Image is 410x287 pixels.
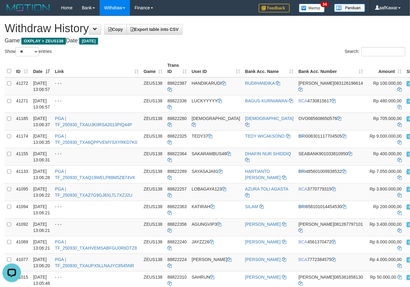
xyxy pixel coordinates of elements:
[52,77,141,95] td: - - -
[296,183,366,201] td: 3770779315
[165,113,189,130] td: 88822280
[165,218,189,236] td: 88822356
[189,95,243,113] td: LUCKYYYYY
[14,95,31,113] td: 41271
[245,151,291,156] a: DHAFIN NUR SHIDDIQ
[141,165,165,183] td: ZEUS138
[296,201,366,218] td: 658101014454530
[334,4,365,12] img: panduan.png
[2,2,21,21] button: Open LiveChat chat widget
[141,218,165,236] td: ZEUS138
[52,95,141,113] td: - - -
[31,148,53,165] td: [DATE] 13:06:31
[296,77,366,95] td: 083126196614
[165,254,189,271] td: 88822224
[373,81,402,86] span: Rp 100.000,00
[5,38,405,44] h4: Game: Date:
[31,60,53,77] th: Date: activate to sort column ascending
[189,165,243,183] td: SAYASAJA91
[370,275,396,280] span: Rp 50.000,00
[165,148,189,165] td: 88822364
[189,113,243,130] td: [DEMOGRAPHIC_DATA]
[165,60,189,77] th: Trans ID: activate to sort column ascending
[189,130,243,148] td: TEDY37
[370,222,402,227] span: Rp 3.400.000,00
[141,60,165,77] th: Game: activate to sort column ascending
[141,201,165,218] td: ZEUS138
[370,239,402,244] span: Rp 8.000.000,00
[299,239,308,244] span: BCA
[14,130,31,148] td: 41174
[296,236,366,254] td: 4561370472
[14,218,31,236] td: 41092
[245,98,287,103] a: BAGUS KURNIAWAN
[345,47,405,56] label: Search:
[299,151,319,156] span: SEABANK
[14,113,31,130] td: 41185
[31,165,53,183] td: [DATE] 13:06:28
[299,204,306,209] span: BRI
[165,77,189,95] td: 88822387
[165,95,189,113] td: 88822336
[189,148,243,165] td: SAKARAMBUS48
[5,22,405,35] h1: Withdraw History
[14,201,31,218] td: 41094
[189,183,243,201] td: LOBAGAYA123
[15,47,39,56] select: Showentries
[296,113,366,130] td: 085608650576
[361,47,405,56] input: Search:
[165,130,189,148] td: 88822325
[141,236,165,254] td: ZEUS138
[370,134,402,139] span: Rp 9.000.000,00
[52,218,141,236] td: - - -
[299,134,306,139] span: BRI
[14,165,31,183] td: 41133
[189,236,243,254] td: JAYZZ26
[165,201,189,218] td: 88822363
[373,98,402,103] span: Rp 480.000,00
[14,77,31,95] td: 41272
[141,254,165,271] td: ZEUS138
[189,201,243,218] td: KATIRAH
[55,134,137,145] a: PGA | TF_250930_TXA6QPPVEMYSXYRKD7K0
[370,186,402,191] span: Rp 3.800.000,00
[14,254,31,271] td: 41077
[55,116,132,127] a: PGA | TF_250930_TXAUJK0RSA2013PIQ44P
[141,77,165,95] td: ZEUS138
[31,130,53,148] td: [DATE] 13:06:35
[14,148,31,165] td: 41155
[31,201,53,218] td: [DATE] 13:06:21
[299,4,325,12] img: Button%20Memo.svg
[189,60,243,77] th: User ID: activate to sort column ascending
[21,38,66,45] span: OXPLAY > ZEUS138
[52,201,141,218] td: - - -
[5,3,52,12] img: MOTION_logo.png
[299,81,334,86] span: [PERSON_NAME]
[245,275,281,280] a: [PERSON_NAME]
[245,257,281,262] a: [PERSON_NAME]
[299,186,308,191] span: BCA
[14,236,31,254] td: 41089
[373,151,402,156] span: Rp 400.000,00
[14,60,31,77] th: ID: activate to sort column ascending
[373,204,402,209] span: Rp 200.000,00
[165,183,189,201] td: 88822257
[373,116,402,121] span: Rp 705.000,00
[52,60,141,77] th: Link: activate to sort column ascending
[55,169,135,180] a: PGA | TF_250930_TXAQ19WELP88M5ZB74VK
[31,113,53,130] td: [DATE] 13:06:37
[141,130,165,148] td: ZEUS138
[370,169,402,174] span: Rp 7.050.000,00
[141,148,165,165] td: ZEUS138
[296,130,366,148] td: 008301117704505
[55,239,137,251] a: PGA | TF_250930_TXAHVEMSABFGU0R6DTZ8
[189,254,243,271] td: [PERSON_NAME]
[79,38,98,45] span: [DATE]
[141,113,165,130] td: ZEUS138
[245,239,281,244] a: [PERSON_NAME]
[296,165,366,183] td: 485601009938532
[31,218,53,236] td: [DATE] 13:06:21
[321,2,329,7] span: 34
[370,257,402,262] span: Rp 4.000.000,00
[245,222,281,227] a: [PERSON_NAME]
